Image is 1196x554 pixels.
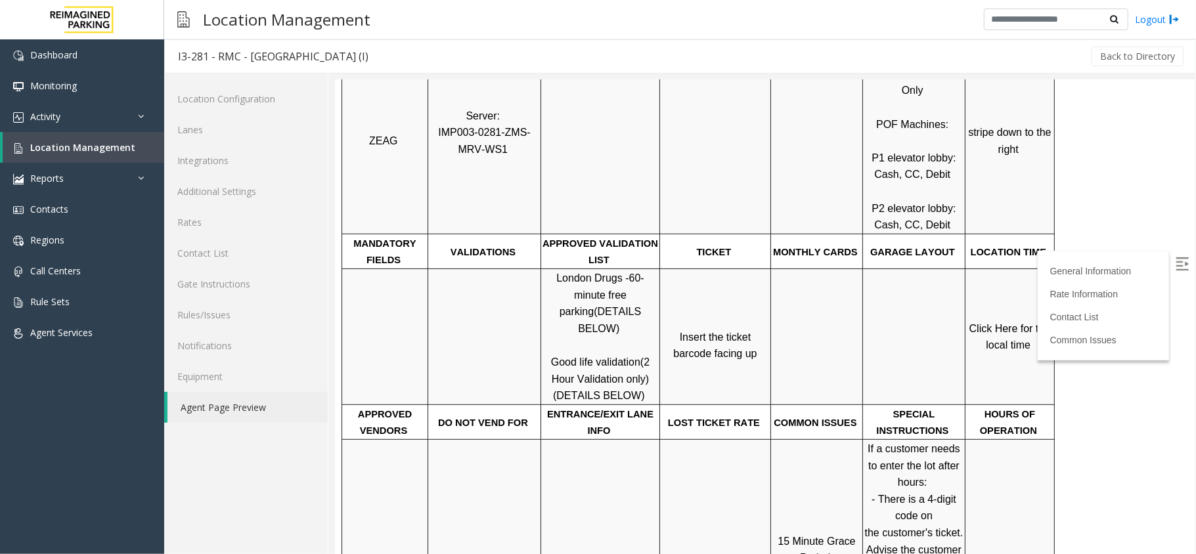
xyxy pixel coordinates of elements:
[1135,12,1180,26] a: Logout
[30,326,93,339] span: Agent Services
[439,337,521,348] span: COMMON ISSUES
[164,145,328,176] a: Integrations
[243,226,309,254] span: (DETAILS BELOW)
[13,297,24,308] img: 'icon'
[13,51,24,61] img: 'icon'
[645,329,703,356] span: HOURS OF OPERATION
[218,310,310,321] span: (DETAILS BELOW)
[338,251,422,280] span: Insert the ticket barcode facing up
[3,132,164,163] a: Location Management
[1169,12,1180,26] img: logout
[221,192,294,203] span: London Drugs -
[634,243,719,271] a: Click Here for the local time
[23,329,79,356] span: APPROVED VENDORS
[530,414,629,458] span: - There is a 4-digit code on the customer's ticket.
[362,167,397,177] span: TICKET
[13,236,24,246] img: 'icon'
[164,176,328,207] a: Additional Settings
[18,158,83,186] span: MANDATORY FIELDS
[715,186,797,196] a: General Information
[30,203,68,215] span: Contacts
[164,330,328,361] a: Notifications
[178,48,368,65] div: I3-281 - RMC - [GEOGRAPHIC_DATA] (I)
[177,3,190,35] img: pageIcon
[30,49,78,61] span: Dashboard
[216,276,305,288] span: Good life validation
[131,30,165,41] span: Server:
[217,276,318,305] span: (2 Hour Validation only)
[715,209,784,219] a: Rate Information
[164,238,328,268] a: Contact List
[167,392,328,423] a: Agent Page Preview
[13,328,24,339] img: 'icon'
[30,141,135,154] span: Location Management
[30,295,70,308] span: Rule Sets
[164,361,328,392] a: Equipment
[30,79,77,92] span: Monitoring
[533,363,628,408] span: If a customer needs to enter the lot after hours:
[13,143,24,154] img: 'icon'
[438,167,523,177] span: MONTHLY CARDS
[30,234,64,246] span: Regions
[841,177,854,190] img: Open/Close Sidebar Menu
[333,337,425,348] span: LOST TICKET RATE
[164,114,328,145] a: Lanes
[30,172,64,184] span: Reports
[537,123,624,151] span: P2 elevator lobby: Cash, CC, Debit
[715,232,764,242] a: Contact List
[212,329,321,356] span: ENTRANCE/EXIT LANE INFO
[443,456,523,484] span: 15 Minute Grace Period
[715,255,782,265] a: Common Issues
[34,55,63,66] span: ZEAG
[103,337,193,348] span: DO NOT VEND FOR
[13,81,24,92] img: 'icon'
[633,47,719,75] span: stripe down to the right
[164,207,328,238] a: Rates
[542,329,614,356] span: SPECIAL INSTRUCTIONS
[196,3,377,35] h3: Location Management
[541,39,613,50] span: POF Machines:
[164,268,328,299] a: Gate Instructions
[164,83,328,114] a: Location Configuration
[208,158,326,186] span: APPROVED VALIDATION LIST
[13,174,24,184] img: 'icon'
[529,464,629,492] span: Advise the customer to
[13,266,24,277] img: 'icon'
[636,167,712,177] span: LOCATION TIME
[116,167,181,177] span: VALIDATIONS
[537,72,624,100] span: P1 elevator lobby: Cash, CC, Debit
[30,265,81,277] span: Call Centers
[13,112,24,123] img: 'icon'
[13,205,24,215] img: 'icon'
[1092,47,1184,66] button: Back to Directory
[103,47,196,75] span: IMP003-0281-ZMS-MRV-WS1
[164,299,328,330] a: Rules/Issues
[30,110,60,123] span: Activity
[225,192,309,237] span: 60-minute free parking
[535,167,620,177] span: GARAGE LAYOUT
